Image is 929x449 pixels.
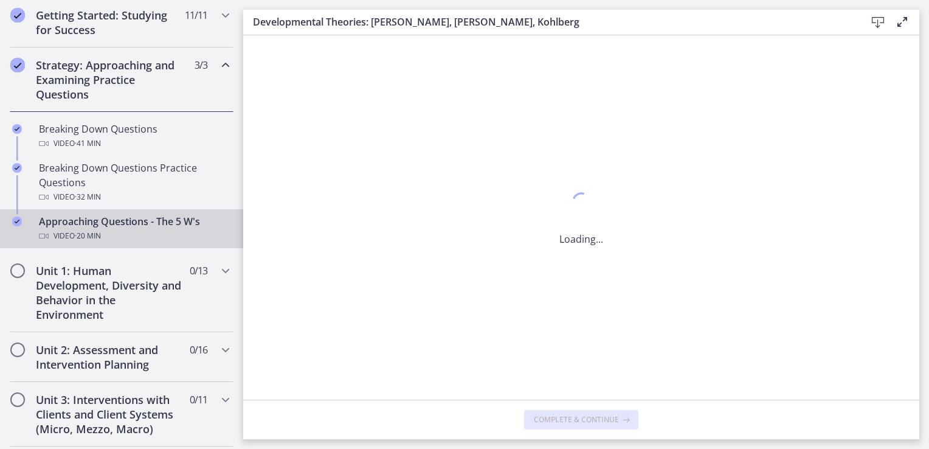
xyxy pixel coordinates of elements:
[253,15,846,29] h3: Developmental Theories: [PERSON_NAME], [PERSON_NAME], Kohlberg
[190,343,207,357] span: 0 / 16
[10,8,25,23] i: Completed
[75,229,101,243] span: · 20 min
[39,161,229,204] div: Breaking Down Questions Practice Questions
[36,58,184,102] h2: Strategy: Approaching and Examining Practice Questions
[185,8,207,23] span: 11 / 11
[75,136,101,151] span: · 41 min
[534,415,619,425] span: Complete & continue
[12,163,22,173] i: Completed
[195,58,207,72] span: 3 / 3
[36,263,184,322] h2: Unit 1: Human Development, Diversity and Behavior in the Environment
[39,136,229,151] div: Video
[10,58,25,72] i: Completed
[36,8,184,37] h2: Getting Started: Studying for Success
[39,190,229,204] div: Video
[39,214,229,243] div: Approaching Questions - The 5 W's
[75,190,101,204] span: · 32 min
[36,343,184,372] h2: Unit 2: Assessment and Intervention Planning
[12,124,22,134] i: Completed
[190,263,207,278] span: 0 / 13
[39,122,229,151] div: Breaking Down Questions
[12,217,22,226] i: Completed
[559,189,603,217] div: 1
[36,392,184,436] h2: Unit 3: Interventions with Clients and Client Systems (Micro, Mezzo, Macro)
[524,410,638,430] button: Complete & continue
[39,229,229,243] div: Video
[190,392,207,407] span: 0 / 11
[559,232,603,246] p: Loading...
